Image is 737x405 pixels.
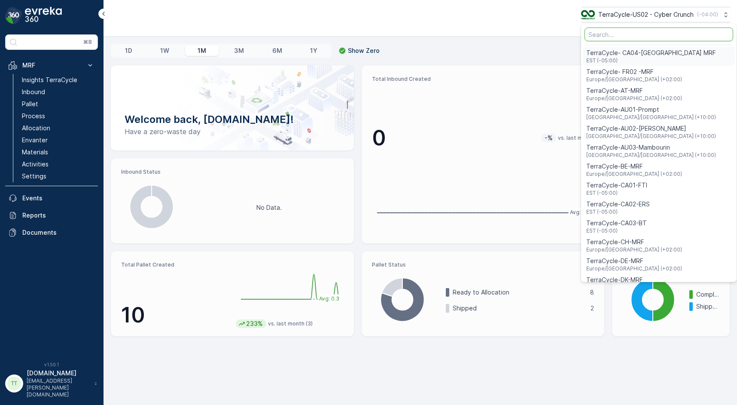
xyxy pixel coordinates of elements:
[268,320,313,327] p: vs. last month (3)
[586,219,647,227] span: TerraCycle-CA03-BT
[125,126,340,137] p: Have a zero-waste day
[697,11,718,18] p: ( -04:00 )
[348,46,380,55] p: Show Zero
[581,10,595,19] img: TC_VWL6UX0.png
[586,227,647,234] span: EST (-05:00)
[18,110,98,122] a: Process
[598,10,694,19] p: TerraCycle-US02 - Cyber Crunch
[5,57,98,74] button: MRF
[586,49,716,57] span: TerraCycle- CA04-[GEOGRAPHIC_DATA] MRF
[18,134,98,146] a: Envanter
[586,57,716,64] span: EST (-05:00)
[586,133,716,140] span: [GEOGRAPHIC_DATA]/[GEOGRAPHIC_DATA] (+10:00)
[372,76,594,83] p: Total Inbound Created
[586,105,716,114] span: TerraCycle-AU01-Prompt
[544,134,554,142] p: -%
[453,288,585,297] p: Ready to Allocation
[372,125,386,151] p: 0
[586,246,682,253] span: Europe/[GEOGRAPHIC_DATA] (+02:00)
[586,190,647,196] span: EST (-05:00)
[586,200,650,209] span: TerraCycle-CA02-ERS
[22,172,46,181] p: Settings
[5,362,98,367] span: v 1.50.1
[310,46,317,55] p: 1Y
[27,377,90,398] p: [EMAIL_ADDRESS][PERSON_NAME][DOMAIN_NAME]
[696,290,719,299] p: Completed
[5,224,98,241] a: Documents
[586,95,682,102] span: Europe/[GEOGRAPHIC_DATA] (+02:00)
[586,86,682,95] span: TerraCycle-AT-MRF
[22,228,94,237] p: Documents
[125,46,132,55] p: 1D
[586,276,682,284] span: TerraCycle-DK-MRF
[22,136,48,144] p: Envanter
[121,261,229,268] p: Total Pallet Created
[586,114,716,121] span: [GEOGRAPHIC_DATA]/[GEOGRAPHIC_DATA] (+10:00)
[558,135,594,141] p: vs. last month
[586,124,716,133] span: TerraCycle-AU02-[PERSON_NAME]
[18,122,98,134] a: Allocation
[586,257,682,265] span: TerraCycle-DE-MRF
[18,158,98,170] a: Activities
[7,377,21,390] div: TT
[586,238,682,246] span: TerraCycle-CH-MRF
[586,265,682,272] span: Europe/[GEOGRAPHIC_DATA] (+02:00)
[453,304,585,313] p: Shipped
[18,86,98,98] a: Inbound
[256,203,282,212] p: No Data.
[22,100,38,108] p: Pallet
[586,152,716,159] span: [GEOGRAPHIC_DATA]/[GEOGRAPHIC_DATA] (+10:00)
[22,61,81,70] p: MRF
[586,171,682,178] span: Europe/[GEOGRAPHIC_DATA] (+02:00)
[83,39,92,46] p: ⌘B
[18,146,98,158] a: Materials
[121,302,229,328] p: 10
[22,124,50,132] p: Allocation
[372,261,594,268] p: Pallet Status
[586,162,682,171] span: TerraCycle-BE-MRF
[586,209,650,215] span: EST (-05:00)
[5,207,98,224] a: Reports
[22,194,94,202] p: Events
[27,369,90,377] p: [DOMAIN_NAME]
[22,211,94,220] p: Reports
[590,288,594,297] p: 8
[272,46,282,55] p: 6M
[581,7,730,22] button: TerraCycle-US02 - Cyber Crunch(-04:00)
[18,170,98,182] a: Settings
[22,148,48,156] p: Materials
[696,302,719,311] p: Shipped
[5,369,98,398] button: TT[DOMAIN_NAME][EMAIL_ADDRESS][PERSON_NAME][DOMAIN_NAME]
[586,67,682,76] span: TerraCycle- FR02 -MRF
[581,24,737,282] ul: Menu
[18,74,98,86] a: Insights TerraCycle
[198,46,206,55] p: 1M
[22,88,45,96] p: Inbound
[18,98,98,110] a: Pallet
[125,113,340,126] p: Welcome back, [DOMAIN_NAME]!
[5,7,22,24] img: logo
[121,169,344,175] p: Inbound Status
[586,143,716,152] span: TerraCycle-AU03-Mambourin
[586,181,647,190] span: TerraCycle-CA01-FTI
[22,160,49,169] p: Activities
[586,76,682,83] span: Europe/[GEOGRAPHIC_DATA] (+02:00)
[245,319,264,328] p: 233%
[591,304,594,313] p: 2
[234,46,244,55] p: 3M
[22,112,45,120] p: Process
[22,76,77,84] p: Insights TerraCycle
[5,190,98,207] a: Events
[160,46,169,55] p: 1W
[25,7,62,24] img: logo_dark-DEwI_e13.png
[585,28,733,41] input: Search...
